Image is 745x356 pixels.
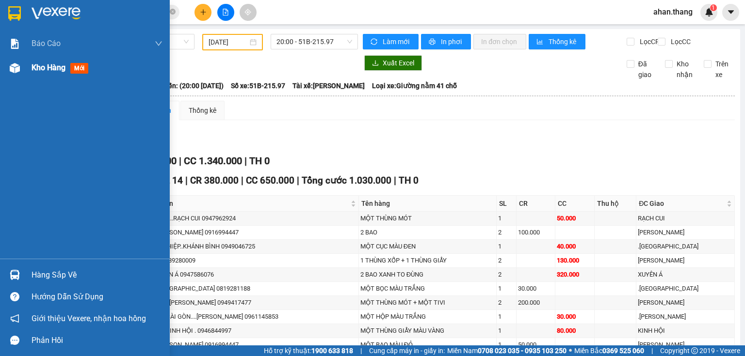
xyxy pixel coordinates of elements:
[360,270,495,279] div: 2 BAO XANH TO ĐÙNG
[135,326,357,336] div: TUẤN HẢI..KINH HỘI . 0946844997
[638,298,733,308] div: [PERSON_NAME]
[360,242,495,251] div: MỘT CỤC MÀU ĐEN
[421,34,471,49] button: printerIn phơi
[498,284,515,294] div: 1
[394,175,396,186] span: |
[498,270,515,279] div: 2
[557,256,593,265] div: 130.000
[498,312,515,322] div: 1
[360,340,495,350] div: MỘT BAO MÀU ĐỎ
[638,214,733,223] div: RẠCH CUI
[264,345,353,356] span: Hỗ trợ kỹ thuật:
[189,105,216,116] div: Thống kê
[222,9,229,15] span: file-add
[557,270,593,279] div: 320.000
[135,242,357,251] div: HOÀNG NGHIỆP..KHÁNH BÌNH 0949046725
[447,345,567,356] span: Miền Nam
[364,55,422,71] button: downloadXuất Excel
[297,175,299,186] span: |
[10,39,20,49] img: solution-icon
[638,256,733,265] div: [PERSON_NAME]
[360,256,495,265] div: 1 THÙNG XỐP + 1 THÙNG GIẤY
[638,270,733,279] div: XUYÊN Á
[638,284,733,294] div: .[GEOGRAPHIC_DATA]
[135,228,357,237] div: NHÂN...[PERSON_NAME] 0916994447
[360,345,362,356] span: |
[634,59,658,80] span: Đã giao
[429,38,437,46] span: printer
[722,4,739,21] button: caret-down
[549,36,578,47] span: Thống kê
[359,196,497,212] th: Tên hàng
[10,336,19,345] span: message
[602,347,644,355] strong: 0369 525 060
[372,60,379,67] span: download
[727,8,735,16] span: caret-down
[159,175,183,186] span: SL 14
[360,284,495,294] div: MỘT BỌC MÀU TRẮNG
[244,9,251,15] span: aim
[292,80,365,91] span: Tài xế: [PERSON_NAME]
[574,345,644,356] span: Miền Bắc
[673,59,696,80] span: Kho nhận
[638,326,733,336] div: KINH HỘI
[32,63,65,72] span: Kho hàng
[497,196,517,212] th: SL
[383,36,411,47] span: Làm mới
[557,312,593,322] div: 30.000
[184,155,242,167] span: CC 1.340.000
[135,340,357,350] div: NHÂN...[PERSON_NAME] 0916994447
[32,290,162,304] div: Hướng dẫn sử dụng
[536,38,545,46] span: bar-chart
[311,347,353,355] strong: 1900 633 818
[135,284,357,294] div: THẢO...[GEOGRAPHIC_DATA] 0819281188
[691,347,698,354] span: copyright
[705,8,713,16] img: icon-new-feature
[10,314,19,323] span: notification
[638,242,733,251] div: .[GEOGRAPHIC_DATA]
[241,175,243,186] span: |
[712,59,735,80] span: Trên xe
[360,228,495,237] div: 2 BAO
[360,298,495,308] div: MỘT THÙNG MÓT + MỘT TIVI
[32,312,146,325] span: Giới thiệu Vexere, nhận hoa hồng
[498,256,515,265] div: 2
[518,284,553,294] div: 30.000
[636,36,661,47] span: Lọc CR
[498,326,515,336] div: 1
[518,228,553,237] div: 100.000
[473,34,526,49] button: In đơn chọn
[135,312,357,322] div: MẮT KÍNH SÀI GÒN....[PERSON_NAME] 0961145853
[249,155,270,167] span: TH 0
[153,80,224,91] span: Chuyến: (20:00 [DATE])
[555,196,595,212] th: CC
[441,36,463,47] span: In phơi
[135,298,357,308] div: CÔ OANH.....[PERSON_NAME] 0949417477
[712,4,715,11] span: 1
[155,40,162,47] span: down
[638,340,733,350] div: [PERSON_NAME]
[276,34,353,49] span: 20:00 - 51B-215.97
[8,6,21,21] img: logo-vxr
[200,9,207,15] span: plus
[557,214,593,223] div: 50.000
[209,37,247,47] input: 12/10/2025
[179,155,181,167] span: |
[135,256,357,265] div: ĐƯƠNG 0389280009
[498,340,515,350] div: 1
[638,228,733,237] div: [PERSON_NAME]
[246,175,294,186] span: CC 650.000
[194,4,211,21] button: plus
[10,292,19,301] span: question-circle
[557,242,593,251] div: 40.000
[135,214,357,223] div: TRUNG THẾ...RẠCH CUI 0947962924
[667,36,692,47] span: Lọc CC
[190,175,239,186] span: CR 380.000
[639,198,725,209] span: ĐC Giao
[569,349,572,353] span: ⚪️
[244,155,247,167] span: |
[517,196,555,212] th: CR
[595,196,636,212] th: Thu hộ
[557,326,593,336] div: 80.000
[170,9,176,15] span: close-circle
